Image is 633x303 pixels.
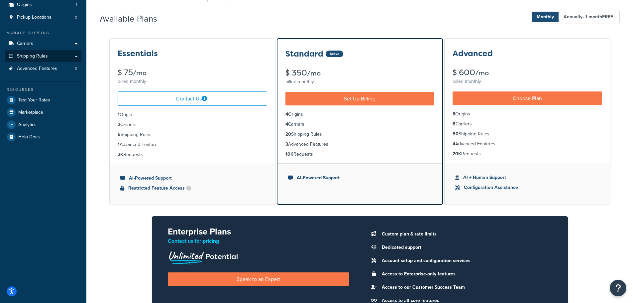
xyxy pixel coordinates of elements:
h3: Standard [285,50,323,58]
div: Resources [5,87,81,92]
strong: 4 [453,140,455,147]
li: Origin [118,111,267,118]
strong: 4 [285,111,288,118]
small: /mo [133,68,147,77]
li: AI-Powered Support [288,174,432,182]
strong: 4 [285,121,288,128]
span: 1 [76,2,77,8]
strong: 1 [118,111,120,118]
div: billed monthly [118,77,267,86]
li: Access to Enterprise-only features [378,269,552,279]
li: Origins [285,111,434,118]
div: $ 75 [118,69,267,77]
strong: 20 [285,131,291,138]
span: Analytics [18,122,37,128]
strong: 1 [118,141,120,148]
span: Shipping Rules [17,54,48,59]
strong: 8 [453,110,455,117]
li: Origins [453,110,602,118]
span: Advanced Features [17,66,57,72]
h3: Advanced [453,49,493,58]
li: Carriers [285,121,434,128]
li: Requests [453,150,602,158]
strong: 10K [285,151,293,158]
li: Advanced Features [5,63,81,75]
a: Shipping Rules [5,50,81,63]
a: Contact Us [118,91,267,106]
li: Advanced Features [285,141,434,148]
a: Advanced Features 3 [5,63,81,75]
div: billed monthly [285,77,434,86]
li: Requests [285,151,434,158]
small: /mo [475,68,489,77]
li: AI + Human Support [455,174,599,181]
a: Choose Plan [453,91,602,105]
a: Set Up Billing [285,92,434,105]
a: Speak to an Expert [168,272,349,286]
a: Marketplace [5,106,81,118]
li: Restricted Feature Access [120,185,264,192]
h2: Enterprise Plans [168,227,349,236]
a: Carriers [5,38,81,50]
a: Analytics [5,119,81,131]
div: billed monthly [453,77,602,86]
button: Monthly Annually- 1 monthFREE [530,10,620,24]
strong: 2K [118,151,123,158]
li: Account setup and configuration services [378,256,552,265]
li: Shipping Rules [453,130,602,138]
li: Requests [118,151,267,158]
a: Help Docs [5,131,81,143]
div: Active [326,51,343,57]
span: - 1 month [582,13,613,20]
strong: 20K [453,150,461,157]
li: Pickup Locations [5,11,81,24]
li: Carriers [118,121,267,128]
strong: 3 [285,141,288,148]
li: AI-Powered Support [120,175,264,182]
li: Configuration Assistance [455,184,599,191]
strong: 2 [118,121,120,128]
span: Help Docs [18,134,40,140]
li: Custom plan & rate limits [378,229,552,239]
img: Unlimited Potential [168,249,238,264]
p: Contact us for pricing [168,236,349,246]
a: Test Your Rates [5,94,81,106]
li: Advanced Feature [118,141,267,148]
strong: 50 [453,130,459,137]
li: Dedicated support [378,243,552,252]
span: Origins [17,2,32,8]
span: Carriers [17,41,33,47]
strong: 6 [453,120,456,127]
li: Access to our Customer Success Team [378,283,552,292]
span: 0 [75,15,77,20]
div: Manage Shipping [5,30,81,36]
strong: 5 [118,131,121,138]
div: $ 350 [285,69,434,77]
button: Open Resource Center [610,280,626,296]
li: Carriers [453,120,602,128]
span: 3 [75,66,77,72]
li: Advanced Features [453,140,602,148]
h2: Available Plans [100,14,167,24]
a: Pickup Locations 0 [5,11,81,24]
li: Shipping Rules [285,131,434,138]
small: /mo [307,69,321,78]
span: Test Your Rates [18,97,50,103]
h3: Essentials [118,49,158,58]
span: Marketplace [18,110,43,115]
span: Pickup Locations [17,15,52,20]
span: Annually [559,12,618,22]
div: $ 600 [453,69,602,77]
b: FREE [602,13,613,20]
li: Shipping Rules [118,131,267,138]
span: Monthly [532,12,559,22]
